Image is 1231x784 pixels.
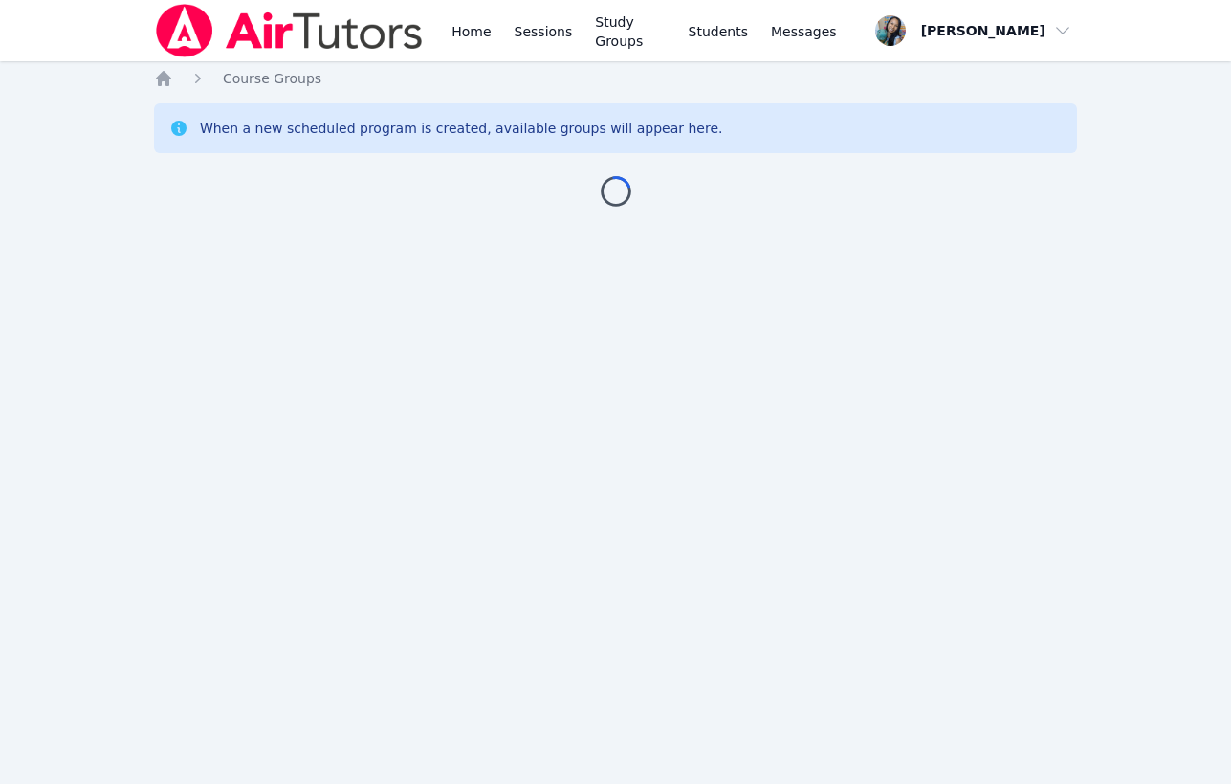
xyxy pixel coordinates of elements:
div: When a new scheduled program is created, available groups will appear here. [200,119,723,138]
img: Air Tutors [154,4,425,57]
nav: Breadcrumb [154,69,1077,88]
span: Messages [771,22,837,41]
span: Course Groups [223,71,321,86]
a: Course Groups [223,69,321,88]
